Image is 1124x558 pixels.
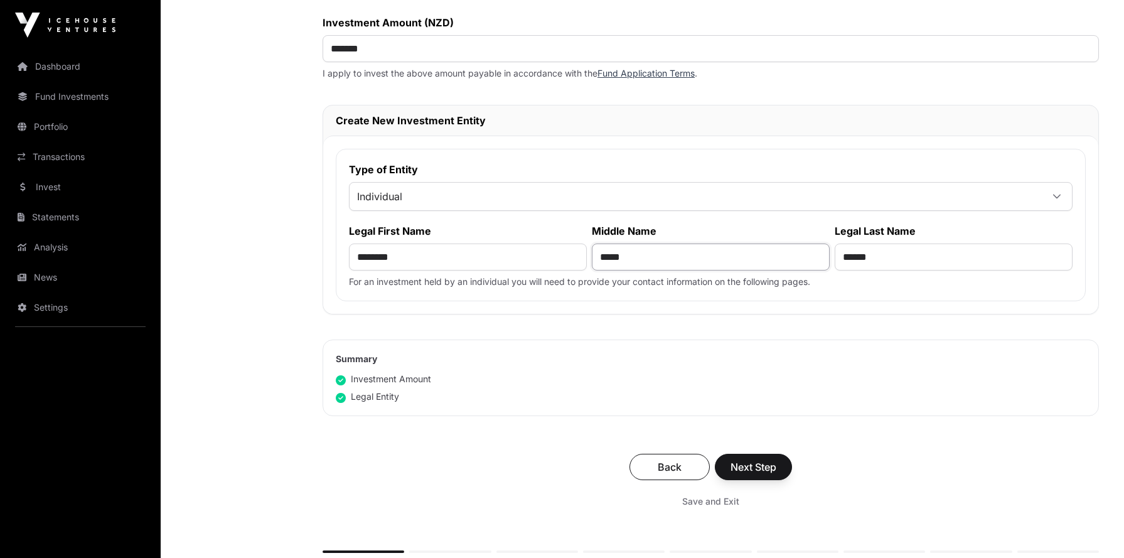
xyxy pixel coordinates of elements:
[336,113,1086,128] h2: Create New Investment Entity
[667,490,754,513] button: Save and Exit
[10,143,151,171] a: Transactions
[731,459,776,475] span: Next Step
[323,15,1099,30] label: Investment Amount (NZD)
[336,390,399,403] div: Legal Entity
[10,83,151,110] a: Fund Investments
[10,113,151,141] a: Portfolio
[645,459,694,475] span: Back
[10,173,151,201] a: Invest
[629,454,710,480] button: Back
[10,203,151,231] a: Statements
[323,67,1099,80] p: I apply to invest the above amount payable in accordance with the .
[597,68,695,78] a: Fund Application Terms
[15,13,115,38] img: Icehouse Ventures Logo
[349,162,1073,177] label: Type of Entity
[715,454,792,480] button: Next Step
[336,353,1086,365] h2: Summary
[1061,498,1124,558] iframe: Chat Widget
[10,264,151,291] a: News
[350,185,1042,208] span: Individual
[10,233,151,261] a: Analysis
[592,223,830,239] label: Middle Name
[10,294,151,321] a: Settings
[349,276,1073,288] p: For an investment held by an individual you will need to provide your contact information on the ...
[835,223,1073,239] label: Legal Last Name
[10,53,151,80] a: Dashboard
[682,495,739,508] span: Save and Exit
[349,223,587,239] label: Legal First Name
[336,373,431,385] div: Investment Amount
